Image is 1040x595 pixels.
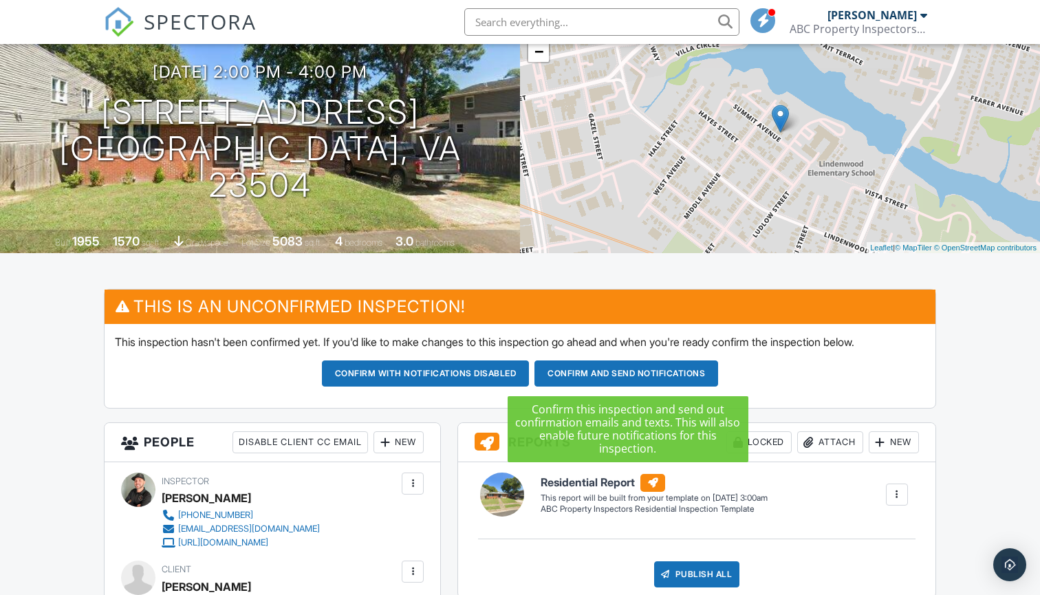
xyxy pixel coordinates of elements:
a: Zoom out [528,41,549,62]
div: This report will be built from your template on [DATE] 3:00am [541,493,768,504]
div: [EMAIL_ADDRESS][DOMAIN_NAME] [178,523,320,534]
span: Built [55,237,70,248]
span: bathrooms [415,237,455,248]
img: The Best Home Inspection Software - Spectora [104,7,134,37]
div: [PERSON_NAME] [827,8,917,22]
div: [PHONE_NUMBER] [178,510,253,521]
div: New [373,431,424,453]
h3: People [105,423,440,462]
div: Disable Client CC Email [232,431,368,453]
h3: Reports [458,423,935,462]
button: Confirm with notifications disabled [322,360,530,387]
span: bedrooms [345,237,382,248]
div: 4 [335,234,343,248]
p: This inspection hasn't been confirmed yet. If you'd like to make changes to this inspection go ah... [115,334,925,349]
div: Attach [797,431,863,453]
a: Leaflet [870,244,893,252]
button: Confirm and send notifications [534,360,718,387]
div: | [867,242,1040,254]
div: Locked [726,431,792,453]
div: ABC Property Inspectors Residential Inspection Template [541,504,768,515]
span: Lot Size [241,237,270,248]
a: [EMAIL_ADDRESS][DOMAIN_NAME] [162,522,320,536]
span: Client [162,564,191,574]
div: [PERSON_NAME] [162,488,251,508]
input: Search everything... [464,8,739,36]
h3: This is an Unconfirmed Inspection! [105,290,935,323]
div: [URL][DOMAIN_NAME] [178,537,268,548]
a: [PHONE_NUMBER] [162,508,320,522]
h3: [DATE] 2:00 pm - 4:00 pm [153,63,367,81]
span: Inspector [162,476,209,486]
div: 3.0 [396,234,413,248]
div: 1955 [72,234,100,248]
div: New [869,431,919,453]
span: sq.ft. [305,237,322,248]
div: 1570 [113,234,140,248]
div: ABC Property Inspectors LLC [790,22,927,36]
div: Open Intercom Messenger [993,548,1026,581]
div: Publish All [654,561,740,587]
a: [URL][DOMAIN_NAME] [162,536,320,550]
a: © OpenStreetMap contributors [934,244,1037,252]
h1: [STREET_ADDRESS] [GEOGRAPHIC_DATA], VA 23504 [22,94,498,203]
h6: Residential Report [541,474,768,492]
a: SPECTORA [104,19,257,47]
div: 5083 [272,234,303,248]
span: sq. ft. [142,237,161,248]
span: SPECTORA [144,7,257,36]
a: © MapTiler [895,244,932,252]
span: crawlspace [186,237,228,248]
